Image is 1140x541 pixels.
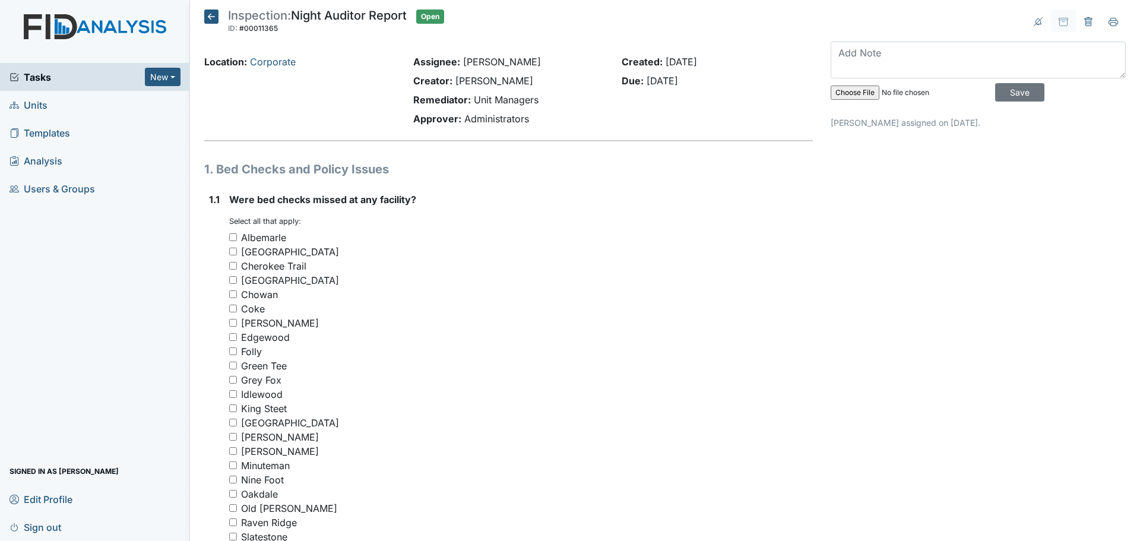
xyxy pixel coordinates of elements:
div: Green Tee [241,359,287,373]
span: Edit Profile [9,490,72,508]
input: [PERSON_NAME] [229,319,237,327]
div: Nine Foot [241,473,284,487]
div: Cherokee Trail [241,259,306,273]
strong: Assignee: [413,56,460,68]
span: Were bed checks missed at any facility? [229,194,416,205]
span: [PERSON_NAME] [455,75,533,87]
input: Minuteman [229,461,237,469]
h1: 1. Bed Checks and Policy Issues [204,160,813,178]
div: Old [PERSON_NAME] [241,501,337,515]
div: [PERSON_NAME] [241,430,319,444]
div: Folly [241,344,262,359]
span: Inspection: [228,8,291,23]
strong: Approver: [413,113,461,125]
span: [DATE] [647,75,678,87]
div: Coke [241,302,265,316]
strong: Creator: [413,75,452,87]
div: Grey Fox [241,373,281,387]
input: Chowan [229,290,237,298]
div: Raven Ridge [241,515,297,530]
strong: Remediator: [413,94,471,106]
strong: Due: [622,75,644,87]
div: Edgewood [241,330,290,344]
div: Night Auditor Report [228,10,407,36]
input: Old [PERSON_NAME] [229,504,237,512]
div: Chowan [241,287,278,302]
span: ID: [228,24,237,33]
input: King Steet [229,404,237,412]
input: [GEOGRAPHIC_DATA] [229,419,237,426]
div: King Steet [241,401,287,416]
p: [PERSON_NAME] assigned on [DATE]. [831,116,1126,129]
strong: Location: [204,56,247,68]
input: [PERSON_NAME] [229,447,237,455]
div: Minuteman [241,458,290,473]
div: [GEOGRAPHIC_DATA] [241,416,339,430]
span: Unit Managers [474,94,539,106]
input: Save [995,83,1044,102]
span: [PERSON_NAME] [463,56,541,68]
span: Administrators [464,113,529,125]
a: Tasks [9,70,145,84]
div: Oakdale [241,487,278,501]
input: [PERSON_NAME] [229,433,237,441]
input: Coke [229,305,237,312]
input: Idlewood [229,390,237,398]
span: Templates [9,124,70,142]
label: 1.1 [209,192,220,207]
input: Grey Fox [229,376,237,384]
div: [PERSON_NAME] [241,444,319,458]
div: Idlewood [241,387,283,401]
div: Albemarle [241,230,286,245]
input: Nine Foot [229,476,237,483]
small: Select all that apply: [229,217,301,226]
a: Corporate [250,56,296,68]
input: [GEOGRAPHIC_DATA] [229,248,237,255]
span: #00011365 [239,24,278,33]
span: Users & Groups [9,179,95,198]
span: Signed in as [PERSON_NAME] [9,462,119,480]
input: Slatestone [229,533,237,540]
button: New [145,68,180,86]
input: Oakdale [229,490,237,498]
span: Units [9,96,47,114]
span: Open [416,10,444,24]
input: [GEOGRAPHIC_DATA] [229,276,237,284]
input: Edgewood [229,333,237,341]
input: Albemarle [229,233,237,241]
input: Raven Ridge [229,518,237,526]
div: [GEOGRAPHIC_DATA] [241,273,339,287]
input: Cherokee Trail [229,262,237,270]
span: Analysis [9,151,62,170]
span: [DATE] [666,56,697,68]
div: [PERSON_NAME] [241,316,319,330]
div: [GEOGRAPHIC_DATA] [241,245,339,259]
span: Sign out [9,518,61,536]
input: Folly [229,347,237,355]
input: Green Tee [229,362,237,369]
strong: Created: [622,56,663,68]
